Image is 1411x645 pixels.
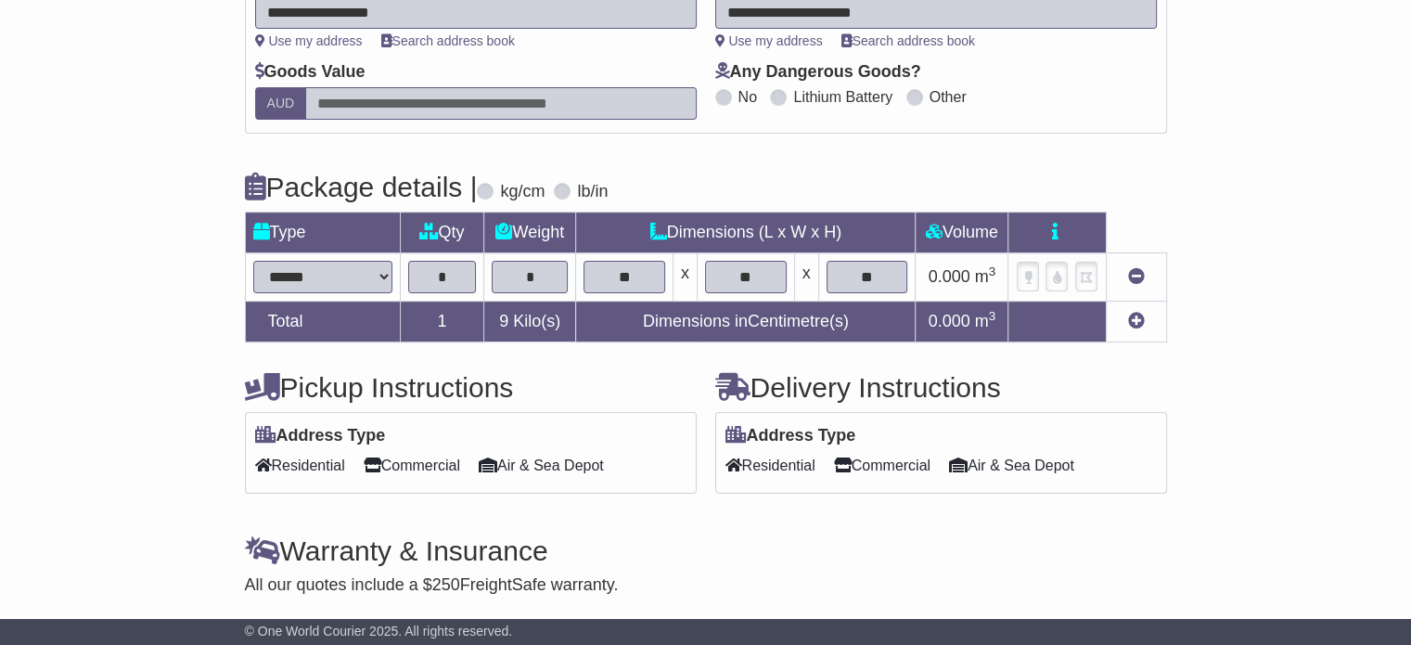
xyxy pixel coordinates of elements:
[715,33,823,48] a: Use my address
[245,172,478,202] h4: Package details |
[989,264,996,278] sup: 3
[484,213,576,253] td: Weight
[364,451,460,480] span: Commercial
[715,62,921,83] label: Any Dangerous Goods?
[949,451,1074,480] span: Air & Sea Depot
[834,451,930,480] span: Commercial
[255,451,345,480] span: Residential
[738,88,757,106] label: No
[576,213,916,253] td: Dimensions (L x W x H)
[715,372,1167,403] h4: Delivery Instructions
[255,33,363,48] a: Use my address
[381,33,515,48] a: Search address book
[484,302,576,342] td: Kilo(s)
[841,33,975,48] a: Search address book
[1128,267,1145,286] a: Remove this item
[245,575,1167,596] div: All our quotes include a $ FreightSafe warranty.
[245,213,400,253] td: Type
[245,302,400,342] td: Total
[929,267,970,286] span: 0.000
[793,88,892,106] label: Lithium Battery
[245,535,1167,566] h4: Warranty & Insurance
[499,312,508,330] span: 9
[400,302,484,342] td: 1
[929,312,970,330] span: 0.000
[794,253,818,302] td: x
[432,575,460,594] span: 250
[400,213,484,253] td: Qty
[916,213,1008,253] td: Volume
[255,87,307,120] label: AUD
[673,253,697,302] td: x
[930,88,967,106] label: Other
[245,372,697,403] h4: Pickup Instructions
[245,624,513,639] span: © One World Courier 2025. All rights reserved.
[479,451,604,480] span: Air & Sea Depot
[500,182,545,202] label: kg/cm
[975,312,996,330] span: m
[577,182,608,202] label: lb/in
[989,309,996,323] sup: 3
[725,426,856,446] label: Address Type
[1128,312,1145,330] a: Add new item
[255,62,366,83] label: Goods Value
[255,426,386,446] label: Address Type
[975,267,996,286] span: m
[576,302,916,342] td: Dimensions in Centimetre(s)
[725,451,815,480] span: Residential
